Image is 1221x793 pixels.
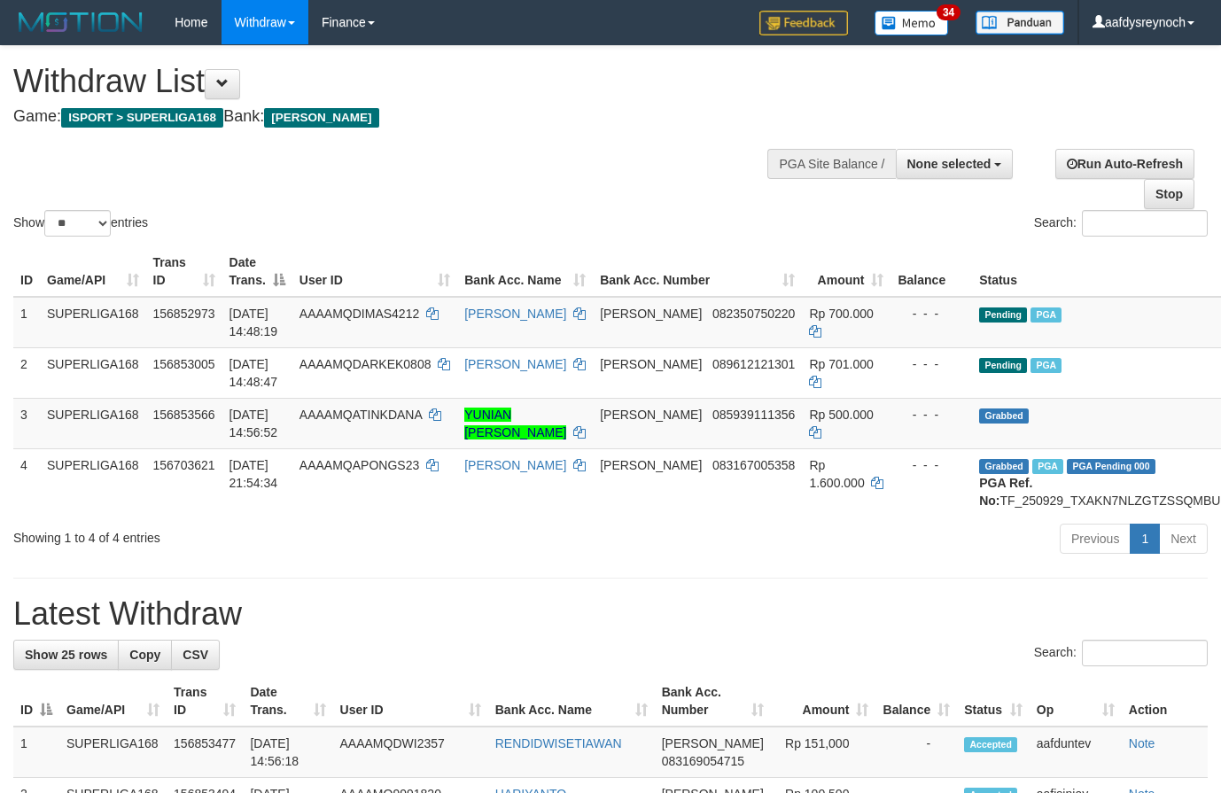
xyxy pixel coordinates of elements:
[771,727,876,778] td: Rp 151,000
[979,459,1029,474] span: Grabbed
[171,640,220,670] a: CSV
[59,676,167,727] th: Game/API: activate to sort column ascending
[712,307,795,321] span: Copy 082350750220 to clipboard
[600,408,702,422] span: [PERSON_NAME]
[13,108,797,126] h4: Game: Bank:
[1055,149,1194,179] a: Run Auto-Refresh
[40,297,146,348] td: SUPERLIGA168
[13,727,59,778] td: 1
[13,522,495,547] div: Showing 1 to 4 of 4 entries
[243,676,332,727] th: Date Trans.: activate to sort column ascending
[40,347,146,398] td: SUPERLIGA168
[802,246,890,297] th: Amount: activate to sort column ascending
[771,676,876,727] th: Amount: activate to sort column ascending
[299,458,419,472] span: AAAAMQAPONGS23
[712,408,795,422] span: Copy 085939111356 to clipboard
[13,676,59,727] th: ID: activate to sort column descending
[1122,676,1208,727] th: Action
[13,347,40,398] td: 2
[1060,524,1131,554] a: Previous
[243,727,332,778] td: [DATE] 14:56:18
[1030,727,1122,778] td: aafduntev
[40,246,146,297] th: Game/API: activate to sort column ascending
[809,458,864,490] span: Rp 1.600.000
[153,357,215,371] span: 156853005
[600,458,702,472] span: [PERSON_NAME]
[1082,640,1208,666] input: Search:
[299,357,432,371] span: AAAAMQDARKEK0808
[146,246,222,297] th: Trans ID: activate to sort column ascending
[495,736,622,750] a: RENDIDWISETIAWAN
[118,640,172,670] a: Copy
[655,676,771,727] th: Bank Acc. Number: activate to sort column ascending
[1030,358,1062,373] span: Marked by aafheankoy
[457,246,593,297] th: Bank Acc. Name: activate to sort column ascending
[222,246,292,297] th: Date Trans.: activate to sort column descending
[979,307,1027,323] span: Pending
[898,456,965,474] div: - - -
[464,458,566,472] a: [PERSON_NAME]
[25,648,107,662] span: Show 25 rows
[1030,676,1122,727] th: Op: activate to sort column ascending
[898,305,965,323] div: - - -
[264,108,378,128] span: [PERSON_NAME]
[898,355,965,373] div: - - -
[600,307,702,321] span: [PERSON_NAME]
[292,246,457,297] th: User ID: activate to sort column ascending
[937,4,960,20] span: 34
[13,640,119,670] a: Show 25 rows
[229,357,278,389] span: [DATE] 14:48:47
[712,458,795,472] span: Copy 083167005358 to clipboard
[875,727,957,778] td: -
[299,307,419,321] span: AAAAMQDIMAS4212
[979,408,1029,424] span: Grabbed
[1159,524,1208,554] a: Next
[809,408,873,422] span: Rp 500.000
[1034,640,1208,666] label: Search:
[898,406,965,424] div: - - -
[890,246,972,297] th: Balance
[1030,307,1062,323] span: Marked by aafheankoy
[333,727,488,778] td: AAAAMQDWI2357
[896,149,1014,179] button: None selected
[13,297,40,348] td: 1
[767,149,895,179] div: PGA Site Balance /
[875,11,949,35] img: Button%20Memo.svg
[333,676,488,727] th: User ID: activate to sort column ascending
[59,727,167,778] td: SUPERLIGA168
[488,676,655,727] th: Bank Acc. Name: activate to sort column ascending
[759,11,848,35] img: Feedback.jpg
[40,398,146,448] td: SUPERLIGA168
[229,307,278,338] span: [DATE] 14:48:19
[593,246,802,297] th: Bank Acc. Number: activate to sort column ascending
[129,648,160,662] span: Copy
[229,408,278,439] span: [DATE] 14:56:52
[153,307,215,321] span: 156852973
[979,476,1032,508] b: PGA Ref. No:
[153,408,215,422] span: 156853566
[61,108,223,128] span: ISPORT > SUPERLIGA168
[662,754,744,768] span: Copy 083169054715 to clipboard
[976,11,1064,35] img: panduan.png
[464,307,566,321] a: [PERSON_NAME]
[1034,210,1208,237] label: Search:
[13,9,148,35] img: MOTION_logo.png
[809,357,873,371] span: Rp 701.000
[229,458,278,490] span: [DATE] 21:54:34
[1129,736,1155,750] a: Note
[13,246,40,297] th: ID
[167,727,243,778] td: 156853477
[907,157,992,171] span: None selected
[153,458,215,472] span: 156703621
[13,210,148,237] label: Show entries
[464,357,566,371] a: [PERSON_NAME]
[167,676,243,727] th: Trans ID: activate to sort column ascending
[13,596,1208,632] h1: Latest Withdraw
[299,408,422,422] span: AAAAMQATINKDANA
[875,676,957,727] th: Balance: activate to sort column ascending
[44,210,111,237] select: Showentries
[1082,210,1208,237] input: Search:
[712,357,795,371] span: Copy 089612121301 to clipboard
[183,648,208,662] span: CSV
[1032,459,1063,474] span: Marked by aafchhiseyha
